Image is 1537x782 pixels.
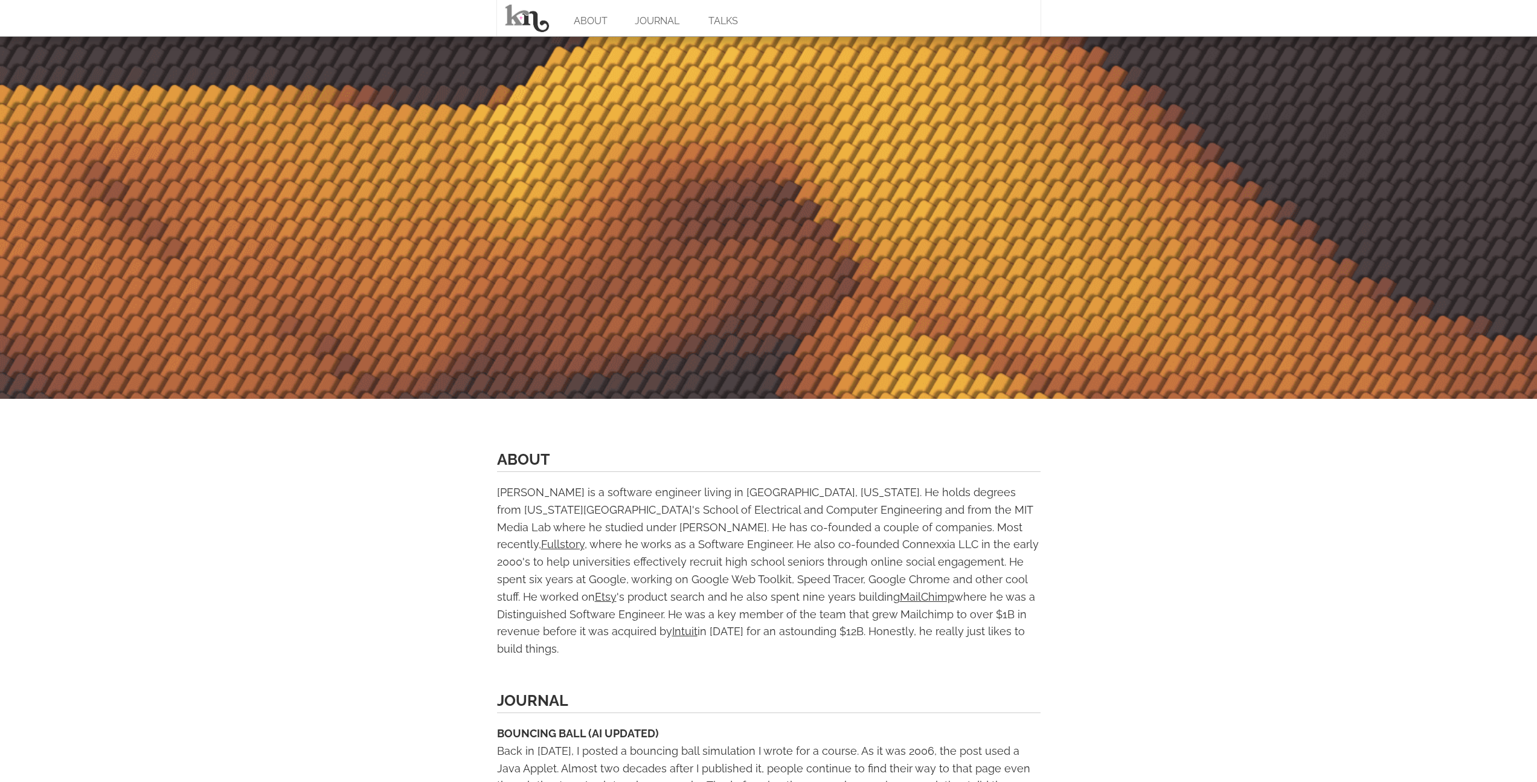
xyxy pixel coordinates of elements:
[672,625,698,638] a: Intuit
[900,590,954,603] a: MailChimp
[497,727,659,740] a: BOUNCING BALL (AI UPDATED)
[541,538,585,551] a: Fullstory
[497,450,550,468] a: ABOUT
[497,691,568,709] a: JOURNAL
[497,484,1041,658] div: [PERSON_NAME] is a software engineer living in [GEOGRAPHIC_DATA], [US_STATE]. He holds degrees fr...
[595,590,617,603] a: Etsy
